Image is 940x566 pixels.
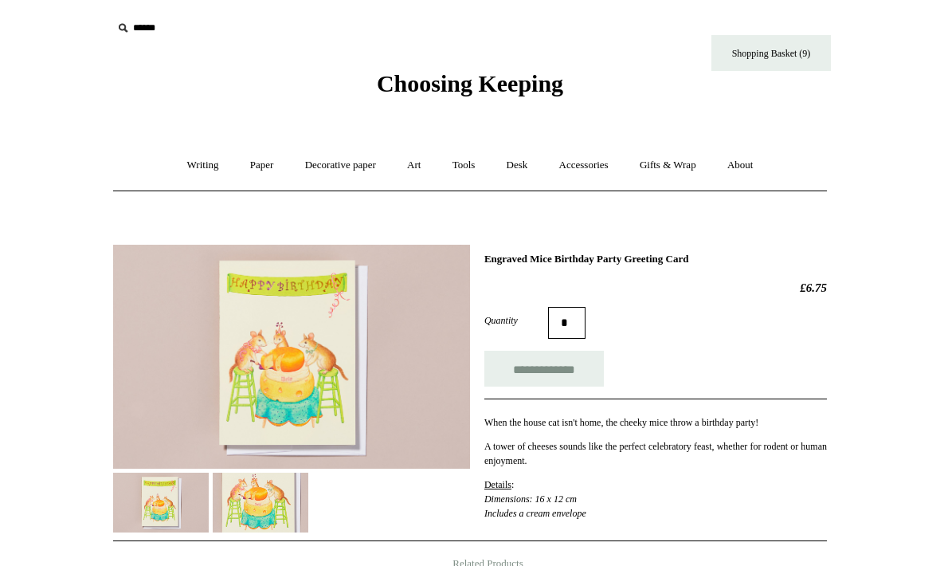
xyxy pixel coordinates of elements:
em: Dimensions: 16 x 12 cm [484,493,577,505]
p: When the house cat isn't home, the cheeky mice throw a birthday party! [484,415,827,430]
a: Tools [438,144,490,187]
a: Art [393,144,435,187]
img: Engraved Mice Birthday Party Greeting Card [113,473,209,533]
a: Choosing Keeping [377,83,563,94]
a: Desk [492,144,542,187]
label: Quantity [484,313,548,328]
img: Engraved Mice Birthday Party Greeting Card [113,245,470,469]
span: Details [484,479,511,490]
h1: Engraved Mice Birthday Party Greeting Card [484,253,827,265]
a: Paper [236,144,288,187]
img: Engraved Mice Birthday Party Greeting Card [213,473,308,533]
p: A tower of cheeses sounds like the perfect celebratory feast, whether for rodent or human enjoyment. [484,439,827,468]
a: Writing [173,144,233,187]
a: Gifts & Wrap [625,144,711,187]
div: Page 1 [484,415,827,521]
a: Accessories [545,144,623,187]
em: Includes a cream envelope [484,508,586,519]
a: Decorative paper [291,144,390,187]
a: About [713,144,768,187]
span: Choosing Keeping [377,70,563,96]
h2: £6.75 [484,281,827,295]
div: : [484,415,827,492]
a: Shopping Basket (9) [711,35,831,71]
